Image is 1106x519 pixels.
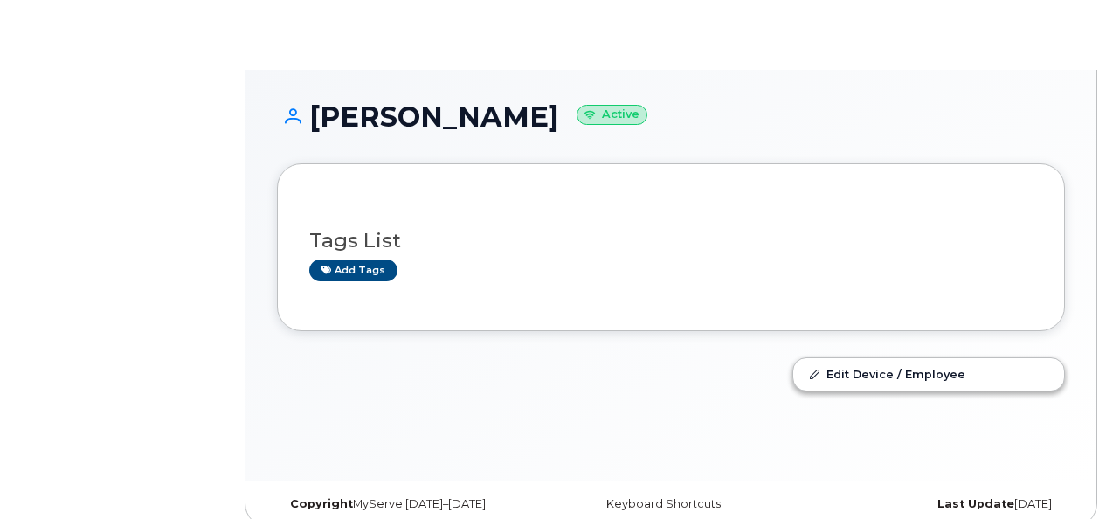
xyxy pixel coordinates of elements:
[577,105,647,125] small: Active
[793,358,1064,390] a: Edit Device / Employee
[277,497,540,511] div: MyServe [DATE]–[DATE]
[309,230,1033,252] h3: Tags List
[802,497,1065,511] div: [DATE]
[290,497,353,510] strong: Copyright
[277,101,1065,132] h1: [PERSON_NAME]
[309,259,397,281] a: Add tags
[937,497,1014,510] strong: Last Update
[606,497,721,510] a: Keyboard Shortcuts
